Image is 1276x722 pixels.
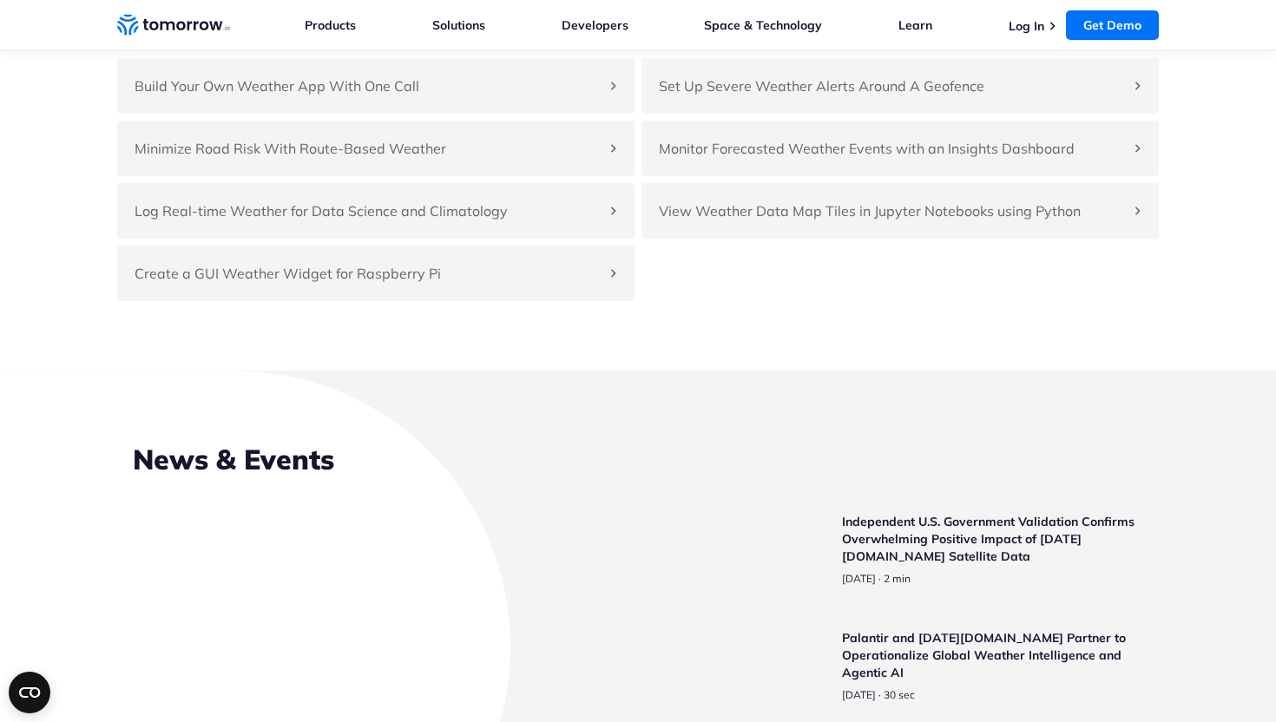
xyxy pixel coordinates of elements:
[842,572,876,585] span: publish date
[117,58,635,114] div: Build Your Own Weather App With One Call
[133,440,1143,478] h2: News & Events
[1009,18,1044,34] a: Log In
[842,688,876,701] span: publish date
[641,183,1159,239] div: View Weather Data Map Tiles in Jupyter Notebooks using Python
[659,75,1124,96] h4: Set Up Severe Weather Alerts Around A Geofence
[1066,10,1159,40] a: Get Demo
[641,121,1159,176] div: Monitor Forecasted Weather Events with an Insights Dashboard
[117,183,635,239] div: Log Real-time Weather for Data Science and Climatology
[842,513,1143,565] h3: Independent U.S. Government Validation Confirms Overwhelming Positive Impact of [DATE][DOMAIN_NAM...
[135,138,600,159] h4: Minimize Road Risk With Route-Based Weather
[884,572,911,585] span: Estimated reading time
[884,688,915,701] span: Estimated reading time
[659,138,1124,159] h4: Monitor Forecasted Weather Events with an Insights Dashboard
[135,263,600,284] h4: Create a GUI Weather Widget for Raspberry Pi
[117,246,635,301] div: Create a GUI Weather Widget for Raspberry Pi
[432,17,485,33] a: Solutions
[562,17,628,33] a: Developers
[117,12,230,38] a: Home link
[878,572,881,586] span: ·
[727,513,1143,608] a: Read Independent U.S. Government Validation Confirms Overwhelming Positive Impact of Tomorrow.io ...
[898,17,932,33] a: Learn
[641,58,1159,114] div: Set Up Severe Weather Alerts Around A Geofence
[9,672,50,713] button: Open CMP widget
[878,688,881,702] span: ·
[305,17,356,33] a: Products
[135,200,600,221] h4: Log Real-time Weather for Data Science and Climatology
[135,75,600,96] h4: Build Your Own Weather App With One Call
[842,629,1143,681] h3: Palantir and [DATE][DOMAIN_NAME] Partner to Operationalize Global Weather Intelligence and Agenti...
[659,200,1124,221] h4: View Weather Data Map Tiles in Jupyter Notebooks using Python
[117,121,635,176] div: Minimize Road Risk With Route-Based Weather
[704,17,822,33] a: Space & Technology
